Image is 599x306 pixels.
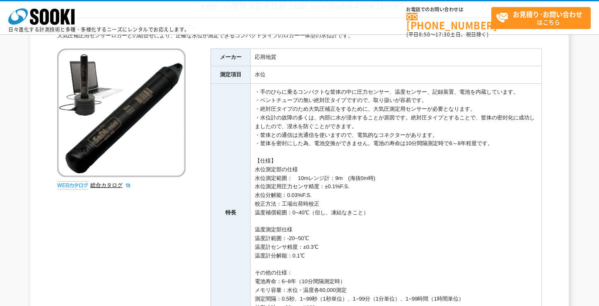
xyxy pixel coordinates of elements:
[496,7,590,28] span: はこちら
[90,182,131,188] a: 総合カタログ
[57,49,186,177] img: 小型絶対圧水位計 S&DL miniModel-4900(10m計)
[406,7,491,12] span: お電話でのお問い合わせは
[419,31,430,38] span: 8:50
[435,31,450,38] span: 17:30
[8,27,190,32] p: 日々進化する計測技術と多種・多様化するニーズにレンタルでお応えします。
[211,66,251,83] th: 測定項目
[406,31,488,38] span: (平日 ～ 土日、祝日除く)
[491,7,591,29] a: お見積り･お問い合わせはこちら
[57,181,88,189] img: webカタログ
[211,49,251,66] th: メーカー
[251,49,542,66] td: 応用地質
[406,13,491,30] a: [PHONE_NUMBER]
[513,9,582,19] strong: お見積り･お問い合わせ
[251,66,542,83] td: 水位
